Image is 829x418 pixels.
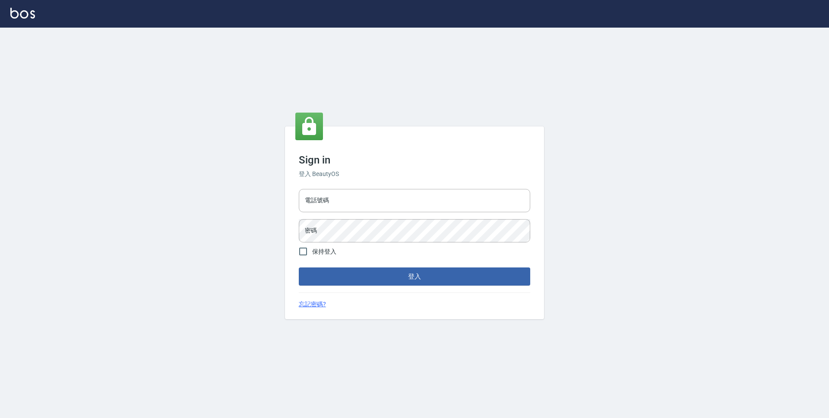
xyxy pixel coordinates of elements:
a: 忘記密碼? [299,300,326,309]
img: Logo [10,8,35,19]
span: 保持登入 [312,247,336,256]
h3: Sign in [299,154,530,166]
button: 登入 [299,267,530,286]
h6: 登入 BeautyOS [299,170,530,179]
